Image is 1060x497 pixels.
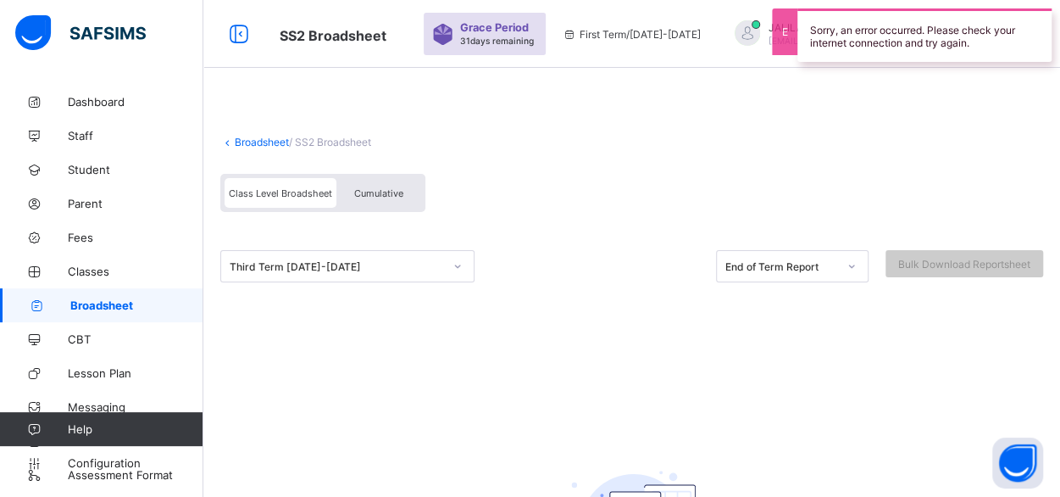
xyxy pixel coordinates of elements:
span: Fees [68,231,203,244]
span: Bulk Download Reportsheet [898,258,1030,271]
div: Sorry, an error occurred. Please check your internet connection and try again. [797,8,1052,62]
span: Staff [68,129,203,142]
span: Student [68,163,203,176]
div: End of Term Report [725,260,837,273]
img: safsims [15,15,146,51]
span: CBT [68,332,203,346]
span: Cumulative [354,187,403,199]
a: Broadsheet [235,136,289,148]
div: JALILAHBALOGUN-BINUYO [718,20,1028,48]
span: Class Arm Broadsheet [280,27,386,44]
span: 31 days remaining [460,36,534,46]
span: / SS2 Broadsheet [289,136,371,148]
span: Grace Period [460,21,529,34]
span: [EMAIL_ADDRESS][PERSON_NAME][DOMAIN_NAME] [769,36,991,46]
button: Open asap [992,438,1043,489]
span: session/term information [563,28,701,41]
img: sticker-purple.71386a28dfed39d6af7621340158ba97.svg [432,24,453,45]
span: Classes [68,265,203,278]
span: Lesson Plan [68,366,203,380]
span: Configuration [68,456,203,470]
span: Dashboard [68,95,203,109]
span: Parent [68,197,203,210]
span: Help [68,422,203,436]
div: Third Term [DATE]-[DATE] [230,260,443,273]
span: Class Level Broadsheet [229,187,332,199]
span: Messaging [68,400,203,414]
span: JALILAH [PERSON_NAME] [769,21,991,34]
span: Broadsheet [70,299,203,312]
